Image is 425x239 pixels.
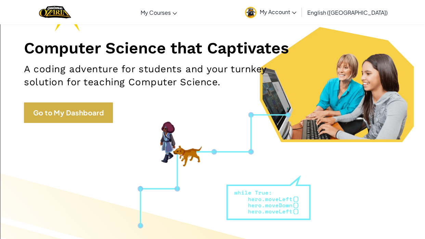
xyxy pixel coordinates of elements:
a: My Account [242,1,300,23]
h2: A coding adventure for students and your turnkey solution for teaching Computer Science. [24,63,276,89]
div: Sort New > Old [3,9,422,15]
div: Options [3,27,422,34]
a: Go to My Dashboard [24,102,113,123]
h1: Computer Science that Captivates [24,38,401,58]
div: Move To ... [3,15,422,21]
div: Move To ... [3,46,422,52]
a: English ([GEOGRAPHIC_DATA]) [304,3,391,22]
div: Delete [3,21,422,27]
div: Rename [3,40,422,46]
img: Home [39,5,71,19]
img: avatar [245,7,256,18]
div: Sort A > Z [3,3,422,9]
span: English ([GEOGRAPHIC_DATA]) [307,9,388,16]
a: My Courses [137,3,180,22]
div: Sign out [3,34,422,40]
a: Ozaria by CodeCombat logo [39,5,71,19]
span: My Account [260,8,296,15]
span: My Courses [141,9,171,16]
